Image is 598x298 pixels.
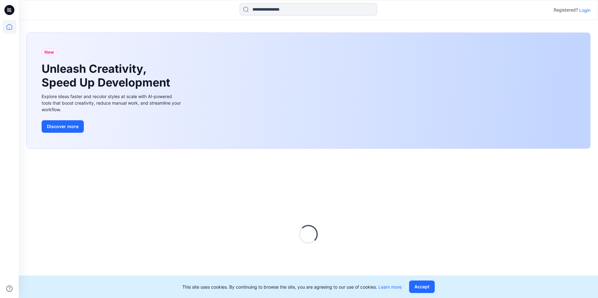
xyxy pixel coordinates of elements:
[42,62,173,89] h1: Unleash Creativity, Speed Up Development
[42,120,84,133] button: Discover more
[409,281,435,293] button: Accept
[182,284,402,290] p: This site uses cookies. By continuing to browse the site, you are agreeing to our use of cookies.
[44,48,54,56] span: New
[554,6,578,14] p: Registered?
[42,93,182,113] div: Explore ideas faster and recolor styles at scale with AI-powered tools that boost creativity, red...
[42,120,182,133] a: Discover more
[579,7,590,13] p: Login
[378,284,402,290] a: Learn more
